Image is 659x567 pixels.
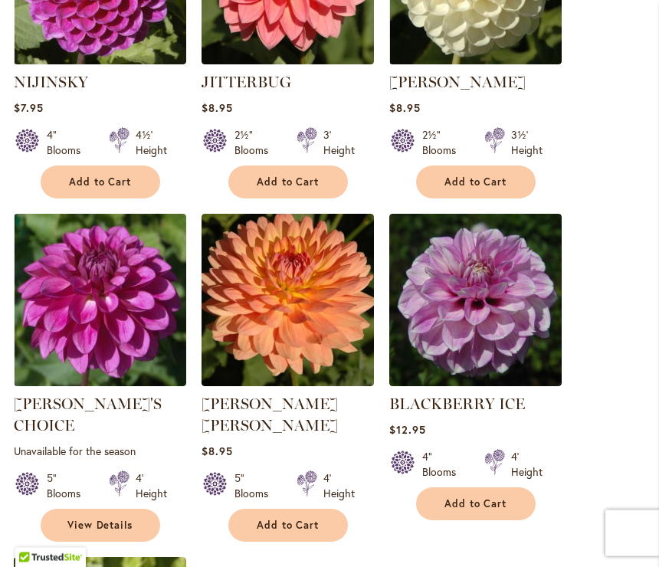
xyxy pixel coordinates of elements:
div: 4" Blooms [422,450,466,480]
button: Add to Cart [416,488,536,521]
span: $8.95 [202,444,233,459]
span: View Details [67,519,133,533]
a: View Details [41,510,160,542]
div: 5" Blooms [234,471,278,502]
button: Add to Cart [416,166,536,199]
span: Add to Cart [257,519,320,533]
a: BLACKBERRY ICE [389,395,525,414]
iframe: Launch Accessibility Center [11,513,54,556]
p: Unavailable for the season [14,444,186,459]
a: GABRIELLE MARIE [202,375,374,390]
span: Add to Cart [69,176,132,189]
a: JITTERBUG [202,74,291,92]
a: [PERSON_NAME] [PERSON_NAME] [202,395,338,435]
span: $8.95 [389,101,421,116]
span: Add to Cart [257,176,320,189]
a: NIJINSKY [14,54,186,68]
span: $8.95 [202,101,233,116]
span: Add to Cart [444,176,507,189]
div: 4½' Height [136,128,167,159]
a: WHITE NETTIE [389,54,562,68]
img: TED'S CHOICE [14,215,186,387]
div: 4' Height [136,471,167,502]
div: 5" Blooms [47,471,90,502]
button: Add to Cart [41,166,160,199]
a: BLACKBERRY ICE [389,375,562,390]
div: 3' Height [323,128,355,159]
span: Add to Cart [444,498,507,511]
div: 2½" Blooms [234,128,278,159]
div: 4' Height [323,471,355,502]
a: TED'S CHOICE [14,375,186,390]
a: NIJINSKY [14,74,88,92]
a: JITTERBUG [202,54,374,68]
div: 4' Height [511,450,543,480]
img: GABRIELLE MARIE [202,215,374,387]
span: $7.95 [14,101,44,116]
img: BLACKBERRY ICE [389,215,562,387]
div: 3½' Height [511,128,543,159]
a: [PERSON_NAME] [389,74,526,92]
span: $12.95 [389,423,426,438]
button: Add to Cart [228,510,348,542]
a: [PERSON_NAME]'S CHOICE [14,395,162,435]
button: Add to Cart [228,166,348,199]
div: 4" Blooms [47,128,90,159]
div: 2½" Blooms [422,128,466,159]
